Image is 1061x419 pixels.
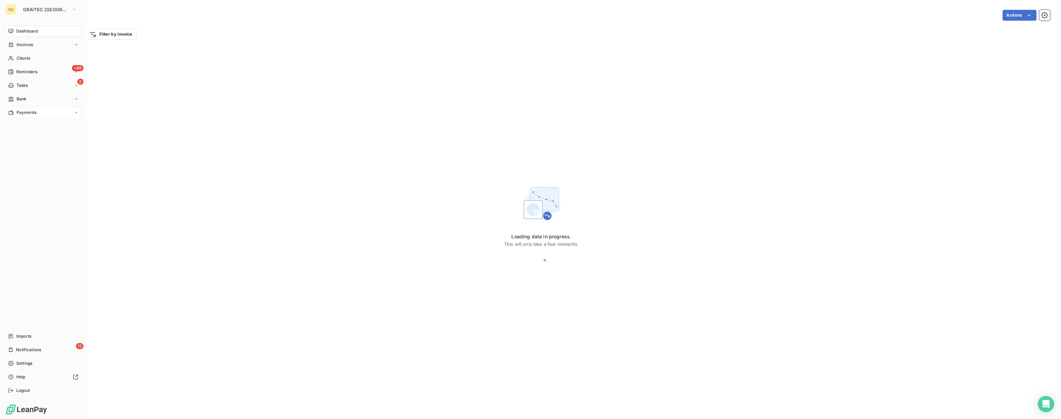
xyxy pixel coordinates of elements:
[16,360,32,366] span: Settings
[5,372,81,382] a: Help
[16,387,30,394] span: Logout
[17,42,33,48] span: Invoices
[76,343,83,349] span: 12
[23,7,69,12] span: GRAITEC [GEOGRAPHIC_DATA]
[1038,396,1054,412] div: Open Intercom Messenger
[16,347,41,353] span: Notifications
[504,233,579,240] span: Loading data in progress.
[17,96,27,102] span: Bank
[17,55,30,61] span: Clients
[520,182,563,225] img: First time
[85,29,136,40] button: Filter by invoice
[17,82,28,88] span: Tasks
[504,241,579,247] span: This will only take a few moments.
[77,79,83,85] span: 2
[5,404,48,415] img: Logo LeanPay
[1003,10,1037,21] button: Actions
[16,28,38,34] span: Dashboard
[16,333,31,339] span: Imports
[72,65,83,71] span: +99
[16,374,25,380] span: Help
[17,109,36,116] span: Payments
[5,4,16,15] div: GU
[16,69,37,75] span: Reminders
